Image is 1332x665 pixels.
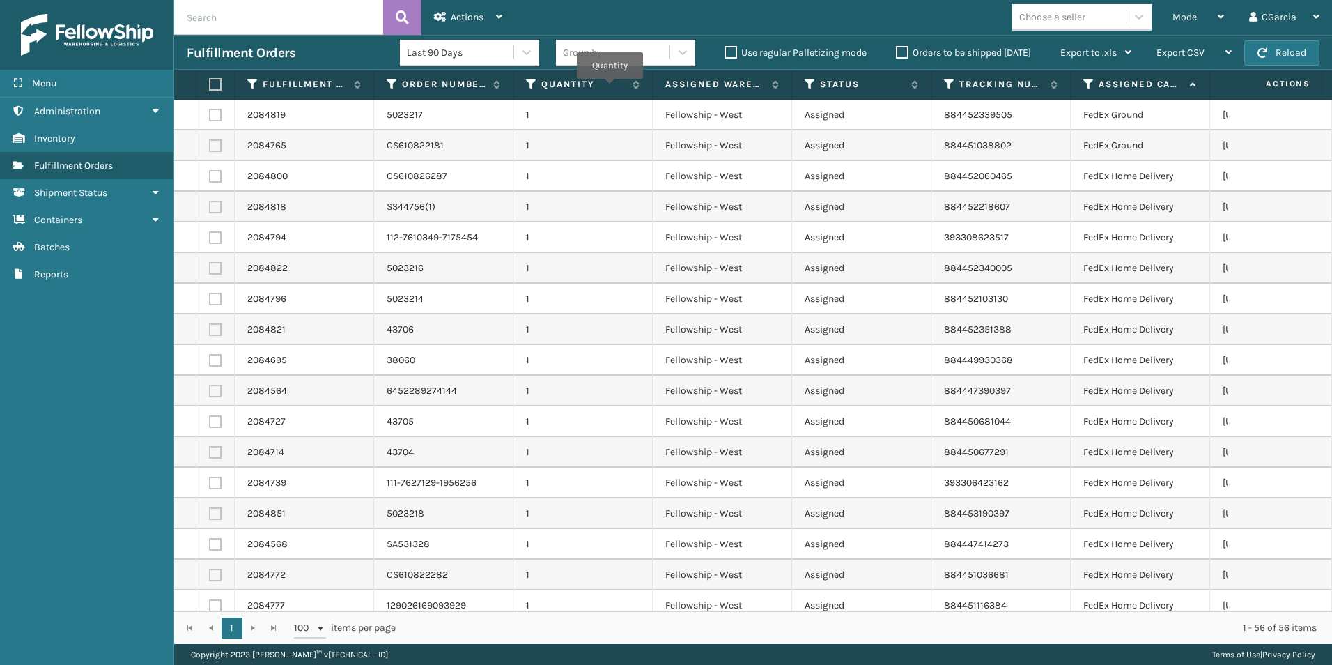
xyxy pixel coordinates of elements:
[1172,11,1197,23] span: Mode
[792,376,931,406] td: Assigned
[374,161,513,192] td: CS610826287
[653,376,792,406] td: Fellowship - West
[820,78,904,91] label: Status
[513,529,653,560] td: 1
[374,192,513,222] td: SS44756(1)
[653,437,792,468] td: Fellowship - West
[896,47,1031,59] label: Orders to be shipped [DATE]
[653,560,792,590] td: Fellowship - West
[792,284,931,314] td: Assigned
[792,100,931,130] td: Assigned
[21,14,153,56] img: logo
[1071,345,1210,376] td: FedEx Home Delivery
[513,437,653,468] td: 1
[944,293,1008,305] a: 884452103130
[1071,406,1210,437] td: FedEx Home Delivery
[513,222,653,253] td: 1
[653,284,792,314] td: Fellowship - West
[294,621,315,635] span: 100
[407,45,515,60] div: Last 90 Days
[792,130,931,161] td: Assigned
[374,376,513,406] td: 6452289274144
[513,100,653,130] td: 1
[513,130,653,161] td: 1
[1099,78,1183,91] label: Assigned Carrier Service
[944,569,1009,581] a: 884451036681
[34,160,113,171] span: Fulfillment Orders
[1071,222,1210,253] td: FedEx Home Delivery
[513,284,653,314] td: 1
[653,100,792,130] td: Fellowship - West
[34,241,70,253] span: Batches
[944,415,1011,427] a: 884450681044
[792,192,931,222] td: Assigned
[944,354,1013,366] a: 884449930368
[1212,644,1315,665] div: |
[792,406,931,437] td: Assigned
[1071,284,1210,314] td: FedEx Home Delivery
[247,231,286,245] a: 2084794
[653,590,792,621] td: Fellowship - West
[653,192,792,222] td: Fellowship - West
[1071,560,1210,590] td: FedEx Home Delivery
[1071,376,1210,406] td: FedEx Home Delivery
[374,498,513,529] td: 5023218
[374,468,513,498] td: 111-7627129-1956256
[451,11,483,23] span: Actions
[374,314,513,345] td: 43706
[944,446,1009,458] a: 884450677291
[541,78,626,91] label: Quantity
[34,268,68,280] span: Reports
[653,130,792,161] td: Fellowship - West
[415,621,1317,635] div: 1 - 56 of 56 items
[247,415,286,429] a: 2084727
[513,161,653,192] td: 1
[247,537,288,551] a: 2084568
[1212,650,1260,659] a: Terms of Use
[513,345,653,376] td: 1
[374,130,513,161] td: CS610822181
[1071,437,1210,468] td: FedEx Home Delivery
[1071,468,1210,498] td: FedEx Home Delivery
[944,139,1012,151] a: 884451038802
[34,187,107,199] span: Shipment Status
[34,214,82,226] span: Containers
[374,529,513,560] td: SA531328
[792,345,931,376] td: Assigned
[792,468,931,498] td: Assigned
[653,468,792,498] td: Fellowship - West
[34,132,75,144] span: Inventory
[374,284,513,314] td: 5023214
[32,77,56,89] span: Menu
[653,314,792,345] td: Fellowship - West
[513,406,653,437] td: 1
[222,618,242,639] a: 1
[247,384,287,398] a: 2084564
[374,222,513,253] td: 112-7610349-7175454
[247,323,286,337] a: 2084821
[653,345,792,376] td: Fellowship - West
[374,100,513,130] td: 5023217
[944,477,1009,489] a: 393306423162
[944,507,1009,519] a: 884453190397
[1244,40,1319,66] button: Reload
[513,314,653,345] td: 1
[294,618,396,639] span: items per page
[1071,192,1210,222] td: FedEx Home Delivery
[1019,10,1085,24] div: Choose a seller
[944,262,1012,274] a: 884452340005
[792,437,931,468] td: Assigned
[792,498,931,529] td: Assigned
[513,468,653,498] td: 1
[513,376,653,406] td: 1
[374,253,513,284] td: 5023216
[513,253,653,284] td: 1
[513,498,653,529] td: 1
[263,78,347,91] label: Fulfillment Order Id
[944,538,1009,550] a: 884447414273
[1071,529,1210,560] td: FedEx Home Delivery
[374,590,513,621] td: 129026169093929
[665,78,765,91] label: Assigned Warehouse
[247,599,285,613] a: 2084777
[513,590,653,621] td: 1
